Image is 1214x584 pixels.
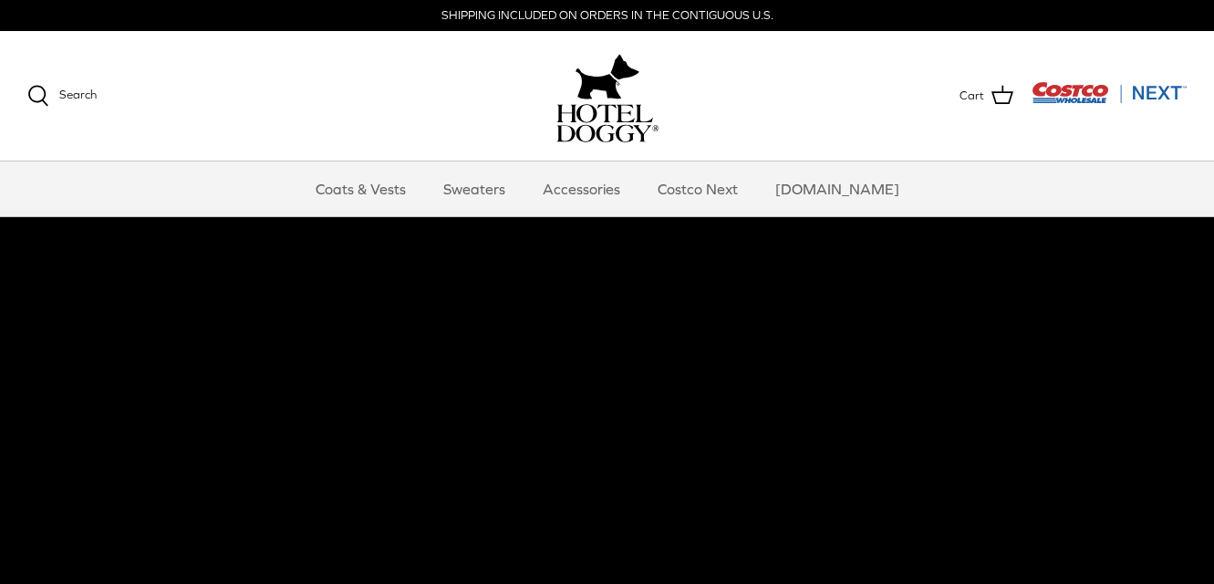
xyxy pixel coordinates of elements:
a: Coats & Vests [299,162,422,216]
img: hoteldoggy.com [576,49,639,104]
a: hoteldoggy.com hoteldoggycom [556,49,659,142]
img: hoteldoggycom [556,104,659,142]
a: [DOMAIN_NAME] [759,162,916,216]
a: Search [27,85,97,107]
a: Cart [960,84,1013,108]
a: Visit Costco Next [1032,93,1187,107]
span: Search [59,88,97,101]
span: Cart [960,87,984,106]
a: Costco Next [641,162,754,216]
a: Accessories [526,162,637,216]
a: Sweaters [427,162,522,216]
img: Costco Next [1032,81,1187,104]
